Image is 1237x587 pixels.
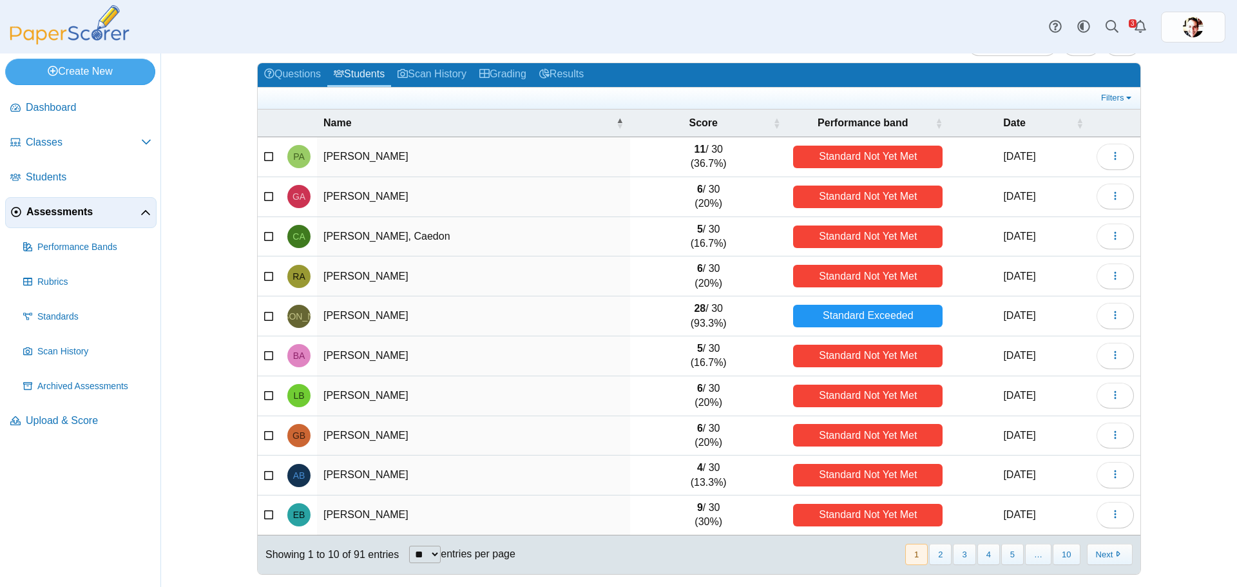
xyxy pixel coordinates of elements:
span: Adelaine Berrio [293,471,305,480]
time: Aug 28, 2025 at 1:36 PM [1003,390,1035,401]
span: Name [323,116,613,130]
div: Standard Not Yet Met [793,345,943,367]
b: 9 [697,502,703,513]
div: Standard Not Yet Met [793,146,943,168]
button: 5 [1001,544,1024,565]
td: [PERSON_NAME] [317,416,630,456]
nav: pagination [904,544,1133,565]
span: Students [26,170,151,184]
td: / 30 (20%) [630,416,787,456]
div: Standard Not Yet Met [793,226,943,248]
td: [PERSON_NAME] [317,177,630,217]
img: ps.1TMz155yTUve2V4S [1183,17,1203,37]
span: Gabriel Bacaro [292,431,305,440]
td: [PERSON_NAME] [317,256,630,296]
td: / 30 (93.3%) [630,296,787,336]
span: Beatriz Avelar [293,351,305,360]
div: Standard Not Yet Met [793,464,943,486]
span: Date [955,116,1073,130]
div: Standard Exceeded [793,305,943,327]
td: / 30 (20%) [630,256,787,296]
span: Lyla Babcox [293,391,304,400]
button: 3 [953,544,975,565]
time: Sep 2, 2025 at 10:27 AM [1003,310,1035,321]
span: Archived Assessments [37,380,151,393]
span: Score [637,116,770,130]
td: [PERSON_NAME] [317,376,630,416]
span: Assessments [26,205,140,219]
a: Performance Bands [18,232,157,263]
b: 6 [697,383,703,394]
span: Score : Activate to sort [772,117,780,130]
time: Aug 29, 2025 at 2:19 PM [1003,350,1035,361]
div: Standard Not Yet Met [793,504,943,526]
img: PaperScorer [5,5,134,44]
span: Performance band [793,116,932,130]
b: 5 [697,343,703,354]
div: Standard Not Yet Met [793,265,943,287]
a: Dashboard [5,93,157,124]
b: 6 [697,184,703,195]
a: Results [533,63,590,87]
span: Peter Erbland [1183,17,1203,37]
a: Scan History [391,63,473,87]
time: Aug 28, 2025 at 1:35 PM [1003,469,1035,480]
span: Dashboard [26,101,151,115]
td: [PERSON_NAME] [317,456,630,496]
span: Name : Activate to invert sorting [616,117,624,130]
td: / 30 (20%) [630,177,787,217]
td: / 30 (13.3%) [630,456,787,496]
b: 4 [697,462,703,473]
span: Performance Bands [37,241,151,254]
button: Next [1087,544,1133,565]
span: Rachel An [292,272,305,281]
span: Peter Abramov [293,152,305,161]
b: 28 [694,303,705,314]
a: Students [327,63,391,87]
span: Giulia Albuquerque [292,192,305,201]
a: Scan History [18,336,157,367]
td: [PERSON_NAME], Caedon [317,217,630,257]
td: / 30 (36.7%) [630,137,787,177]
td: / 30 (16.7%) [630,217,787,257]
time: Aug 29, 2025 at 2:19 PM [1003,191,1035,202]
span: Performance band : Activate to sort [935,117,943,130]
time: Aug 28, 2025 at 1:35 PM [1003,231,1035,242]
span: Standards [37,311,151,323]
td: [PERSON_NAME] [317,296,630,336]
span: … [1025,544,1051,565]
span: Scan History [37,345,151,358]
div: Standard Not Yet Met [793,385,943,407]
a: PaperScorer [5,35,134,46]
a: Upload & Score [5,406,157,437]
b: 5 [697,224,703,235]
a: Create New [5,59,155,84]
span: Caedon Almeida [292,232,305,241]
button: 4 [977,544,1000,565]
a: Questions [258,63,327,87]
time: Aug 29, 2025 at 2:19 PM [1003,271,1035,282]
a: Standards [18,302,157,332]
td: / 30 (20%) [630,376,787,416]
span: Justin Assarian [262,312,336,321]
td: [PERSON_NAME] [317,336,630,376]
span: Date : Activate to sort [1076,117,1084,130]
a: Classes [5,128,157,159]
a: Grading [473,63,533,87]
a: Alerts [1126,13,1155,41]
button: 1 [905,544,928,565]
a: Archived Assessments [18,371,157,402]
span: Rubrics [37,276,151,289]
span: Emmanuel Brollo Teixeira [293,510,305,519]
button: 2 [929,544,952,565]
div: Standard Not Yet Met [793,186,943,208]
a: Rubrics [18,267,157,298]
a: Students [5,162,157,193]
td: [PERSON_NAME] [317,496,630,535]
label: entries per page [441,548,515,559]
span: Classes [26,135,141,149]
a: ps.1TMz155yTUve2V4S [1161,12,1225,43]
button: 10 [1053,544,1080,565]
time: Aug 28, 2025 at 1:36 PM [1003,430,1035,441]
b: 6 [697,263,703,274]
